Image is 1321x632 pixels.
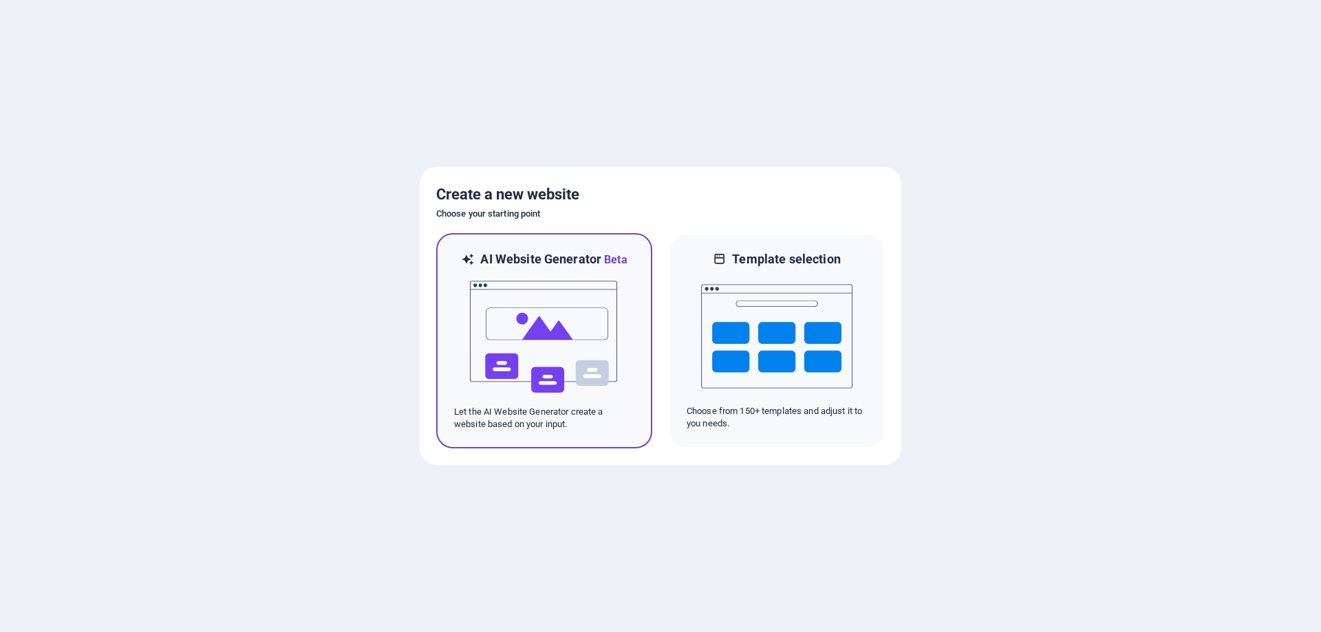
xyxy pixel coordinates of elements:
img: ai [469,268,620,406]
h6: AI Website Generator [480,251,627,268]
h6: Template selection [732,251,840,268]
span: Beta [601,253,627,266]
div: AI Website GeneratorBetaaiLet the AI Website Generator create a website based on your input. [436,233,652,448]
p: Choose from 150+ templates and adjust it to you needs. [687,405,867,430]
p: Let the AI Website Generator create a website based on your input. [454,406,634,431]
h5: Create a new website [436,184,885,206]
h6: Choose your starting point [436,206,885,222]
div: Template selectionChoose from 150+ templates and adjust it to you needs. [669,233,885,448]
